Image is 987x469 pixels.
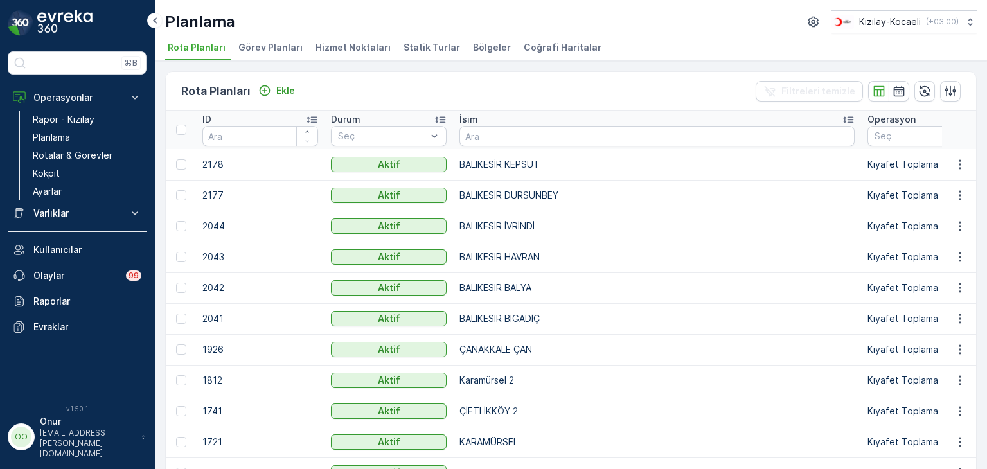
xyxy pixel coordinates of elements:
[176,344,186,355] div: Toggle Row Selected
[28,128,147,146] a: Planlama
[168,41,226,54] span: Rota Planları
[378,312,400,325] p: Aktif
[378,251,400,263] p: Aktif
[181,82,251,100] p: Rota Planları
[8,405,147,412] span: v 1.50.1
[781,85,855,98] p: Filtreleri temizle
[202,405,318,418] p: 1741
[176,221,186,231] div: Toggle Row Selected
[33,131,70,144] p: Planlama
[165,12,235,32] p: Planlama
[202,113,211,126] p: ID
[331,188,447,203] button: Aktif
[33,295,141,308] p: Raporlar
[867,436,983,448] p: Kıyafet Toplama
[859,15,921,28] p: Kızılay-Kocaeli
[33,113,94,126] p: Rapor - Kızılay
[33,185,62,198] p: Ayarlar
[867,374,983,387] p: Kıyafet Toplama
[33,149,112,162] p: Rotalar & Görevler
[176,314,186,324] div: Toggle Row Selected
[40,428,135,459] p: [EMAIL_ADDRESS][PERSON_NAME][DOMAIN_NAME]
[176,159,186,170] div: Toggle Row Selected
[276,84,295,97] p: Ekle
[316,41,391,54] span: Hizmet Noktaları
[524,41,601,54] span: Coğrafi Haritalar
[176,437,186,447] div: Toggle Row Selected
[867,189,983,202] p: Kıyafet Toplama
[459,251,855,263] p: BALIKESİR HAVRAN
[33,321,141,333] p: Evraklar
[378,405,400,418] p: Aktif
[867,281,983,294] p: Kıyafet Toplama
[867,312,983,325] p: Kıyafet Toplama
[459,312,855,325] p: BALIKESİR BİGADİÇ
[8,314,147,340] a: Evraklar
[831,10,977,33] button: Kızılay-Kocaeli(+03:00)
[33,167,60,180] p: Kokpit
[867,251,983,263] p: Kıyafet Toplama
[176,190,186,200] div: Toggle Row Selected
[8,237,147,263] a: Kullanıcılar
[867,220,983,233] p: Kıyafet Toplama
[8,10,33,36] img: logo
[331,249,447,265] button: Aktif
[202,158,318,171] p: 2178
[459,343,855,356] p: ÇANAKKALE ÇAN
[238,41,303,54] span: Görev Planları
[338,130,427,143] p: Seç
[33,91,121,104] p: Operasyonlar
[926,17,959,27] p: ( +03:00 )
[331,280,447,296] button: Aktif
[37,10,93,36] img: logo_dark-DEwI_e13.png
[867,343,983,356] p: Kıyafet Toplama
[202,281,318,294] p: 2042
[202,251,318,263] p: 2043
[28,164,147,182] a: Kokpit
[129,270,139,281] p: 99
[378,220,400,233] p: Aktif
[202,312,318,325] p: 2041
[8,85,147,111] button: Operasyonlar
[378,158,400,171] p: Aktif
[378,281,400,294] p: Aktif
[378,374,400,387] p: Aktif
[867,405,983,418] p: Kıyafet Toplama
[8,415,147,459] button: OOOnur[EMAIL_ADDRESS][PERSON_NAME][DOMAIN_NAME]
[831,15,854,29] img: k%C4%B1z%C4%B1lay_0jL9uU1.png
[331,373,447,388] button: Aktif
[176,406,186,416] div: Toggle Row Selected
[459,220,855,233] p: BALIKESİR İVRİNDİ
[875,130,963,143] p: Seç
[331,113,360,126] p: Durum
[473,41,511,54] span: Bölgeler
[867,158,983,171] p: Kıyafet Toplama
[404,41,460,54] span: Statik Turlar
[756,81,863,102] button: Filtreleri temizle
[867,113,916,126] p: Operasyon
[33,269,118,282] p: Olaylar
[28,111,147,128] a: Rapor - Kızılay
[202,126,318,146] input: Ara
[202,343,318,356] p: 1926
[8,263,147,288] a: Olaylar99
[176,283,186,293] div: Toggle Row Selected
[253,83,300,98] button: Ekle
[8,200,147,226] button: Varlıklar
[33,207,121,220] p: Varlıklar
[459,126,855,146] input: Ara
[176,375,186,385] div: Toggle Row Selected
[378,343,400,356] p: Aktif
[459,436,855,448] p: KARAMÜRSEL
[331,157,447,172] button: Aktif
[28,182,147,200] a: Ayarlar
[202,220,318,233] p: 2044
[125,58,138,68] p: ⌘B
[459,405,855,418] p: ÇİFTLİKKÖY 2
[202,436,318,448] p: 1721
[459,158,855,171] p: BALIKESİR KEPSUT
[378,189,400,202] p: Aktif
[331,218,447,234] button: Aktif
[33,243,141,256] p: Kullanıcılar
[176,252,186,262] div: Toggle Row Selected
